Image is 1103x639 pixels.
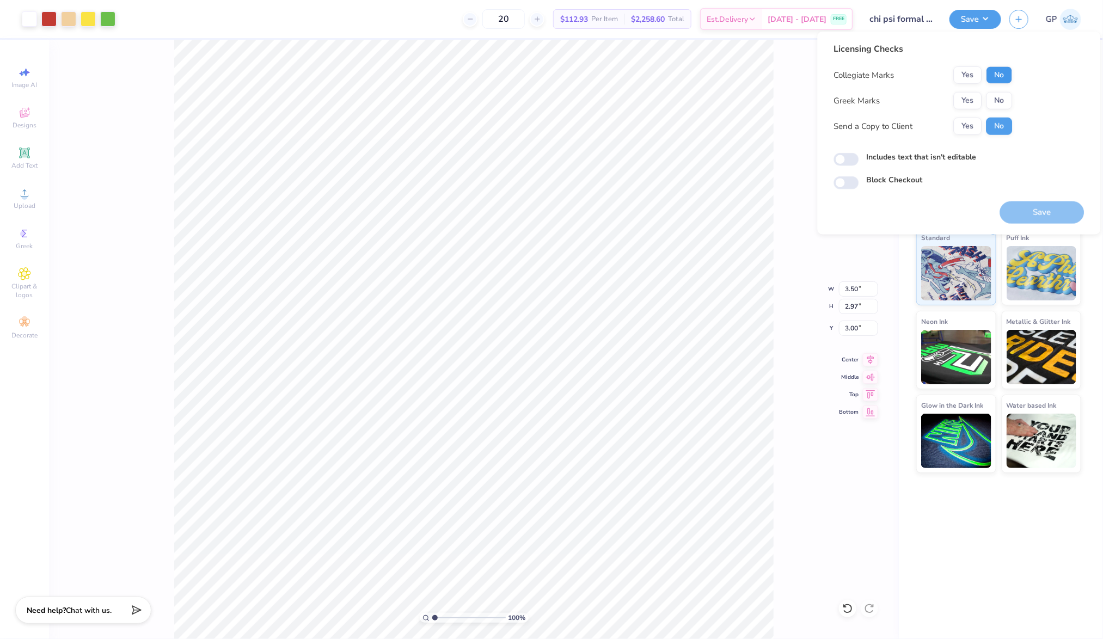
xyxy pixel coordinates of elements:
[986,66,1013,84] button: No
[867,151,977,163] label: Includes text that isn't editable
[768,14,826,25] span: [DATE] - [DATE]
[834,69,894,82] div: Collegiate Marks
[1007,232,1030,243] span: Puff Ink
[834,120,913,133] div: Send a Copy to Client
[986,92,1013,109] button: No
[921,400,983,411] span: Glow in the Dark Ink
[1007,330,1077,384] img: Metallic & Glitter Ink
[1046,9,1081,30] a: GP
[11,161,38,170] span: Add Text
[834,95,880,107] div: Greek Marks
[591,14,618,25] span: Per Item
[986,118,1013,135] button: No
[949,10,1001,29] button: Save
[1046,13,1057,26] span: GP
[834,42,1013,56] div: Licensing Checks
[921,316,948,327] span: Neon Ink
[16,242,33,250] span: Greek
[5,282,44,299] span: Clipart & logos
[921,330,991,384] img: Neon Ink
[12,81,38,89] span: Image AI
[66,605,112,616] span: Chat with us.
[13,121,36,130] span: Designs
[631,14,665,25] span: $2,258.60
[27,605,66,616] strong: Need help?
[14,201,35,210] span: Upload
[833,15,844,23] span: FREE
[1007,316,1071,327] span: Metallic & Glitter Ink
[1007,400,1057,411] span: Water based Ink
[668,14,684,25] span: Total
[1007,414,1077,468] img: Water based Ink
[921,232,950,243] span: Standard
[954,66,982,84] button: Yes
[560,14,588,25] span: $112.93
[839,373,859,381] span: Middle
[861,8,941,30] input: Untitled Design
[707,14,748,25] span: Est. Delivery
[921,414,991,468] img: Glow in the Dark Ink
[954,118,982,135] button: Yes
[508,613,526,623] span: 100 %
[1007,246,1077,300] img: Puff Ink
[11,331,38,340] span: Decorate
[954,92,982,109] button: Yes
[839,356,859,364] span: Center
[921,246,991,300] img: Standard
[839,391,859,398] span: Top
[839,408,859,416] span: Bottom
[867,174,923,186] label: Block Checkout
[1060,9,1081,30] img: Gene Padilla
[482,9,525,29] input: – –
